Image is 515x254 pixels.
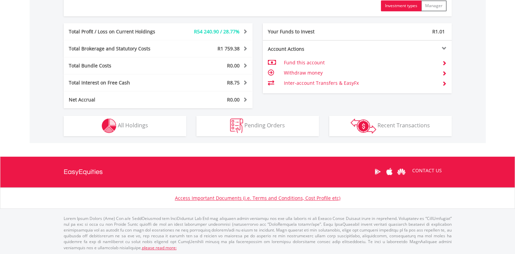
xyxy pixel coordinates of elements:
[102,118,116,133] img: holdings-wht.png
[64,157,103,187] a: EasyEquities
[227,96,240,103] span: R0.00
[230,118,243,133] img: pending_instructions-wht.png
[432,28,445,35] span: R1.01
[381,0,421,11] button: Investment types
[284,68,436,78] td: Withdraw money
[118,122,148,129] span: All Holdings
[227,62,240,69] span: R0.00
[64,216,452,251] p: Lorem Ipsum Dolors (Ame) Con a/e SeddOeiusmod tem InciDiduntut Lab Etd mag aliquaen admin veniamq...
[284,78,436,88] td: Inter-account Transfers & EasyFx
[384,161,396,182] a: Apple
[396,161,407,182] a: Huawei
[64,28,174,35] div: Total Profit / Loss on Current Holdings
[372,161,384,182] a: Google Play
[351,118,376,133] img: transactions-zar-wht.png
[421,0,447,11] button: Manager
[218,45,240,52] span: R1 759.38
[244,122,285,129] span: Pending Orders
[175,195,340,201] a: Access Important Documents (i.e. Terms and Conditions, Cost Profile etc)
[329,116,452,136] button: Recent Transactions
[196,116,319,136] button: Pending Orders
[64,116,186,136] button: All Holdings
[194,28,240,35] span: R54 240.90 / 28.77%
[263,28,357,35] div: Your Funds to Invest
[227,79,240,86] span: R8.75
[284,58,436,68] td: Fund this account
[263,46,357,52] div: Account Actions
[407,161,447,180] a: CONTACT US
[64,62,174,69] div: Total Bundle Costs
[64,96,174,103] div: Net Accrual
[64,45,174,52] div: Total Brokerage and Statutory Costs
[142,245,177,251] a: please read more:
[64,79,174,86] div: Total Interest on Free Cash
[377,122,430,129] span: Recent Transactions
